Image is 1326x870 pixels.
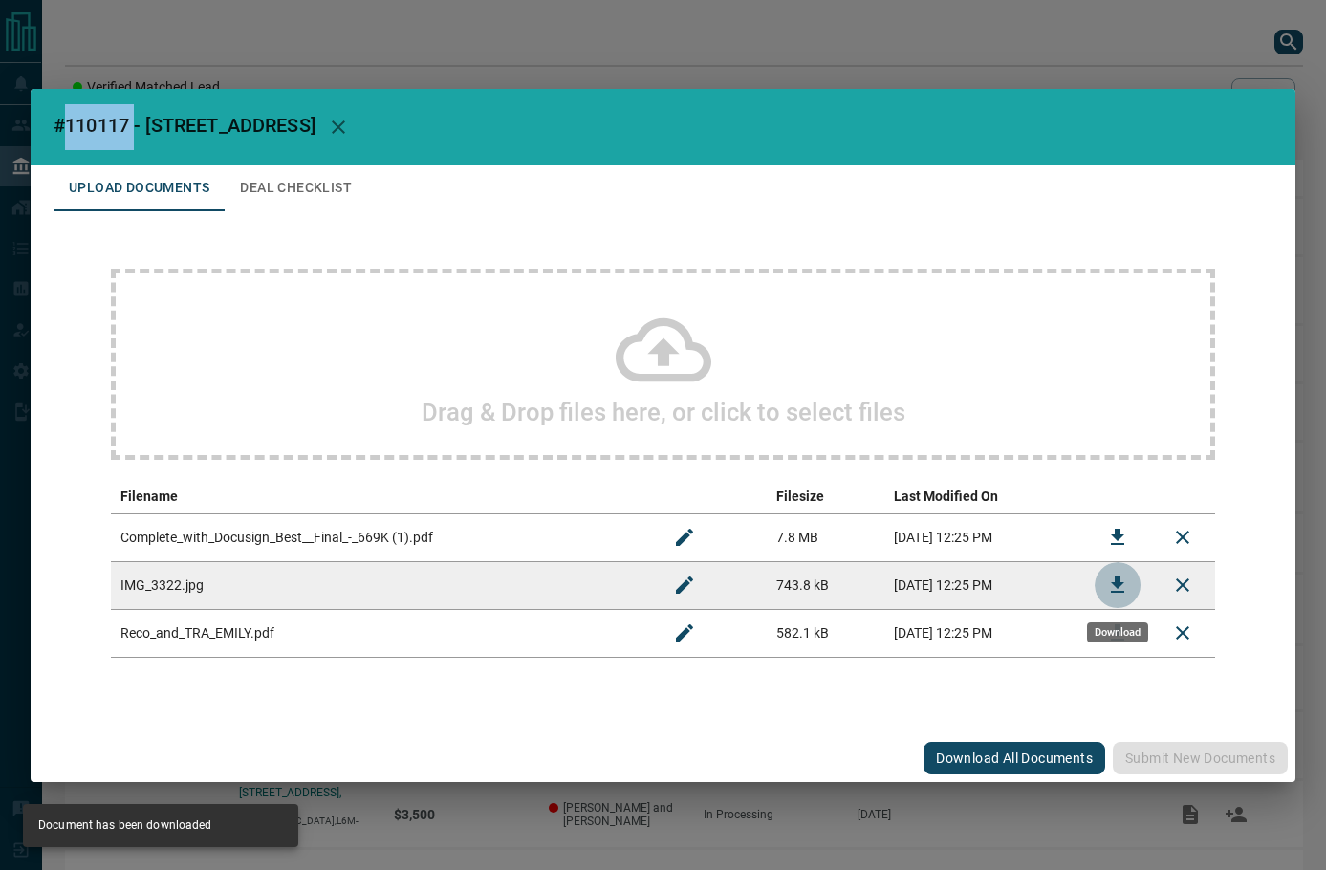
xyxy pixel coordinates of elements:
[38,810,212,841] div: Document has been downloaded
[884,609,1085,657] td: [DATE] 12:25 PM
[111,609,652,657] td: Reco_and_TRA_EMILY.pdf
[662,562,707,608] button: Rename
[767,513,883,561] td: 7.8 MB
[111,479,652,514] th: Filename
[1150,479,1215,514] th: delete file action column
[884,561,1085,609] td: [DATE] 12:25 PM
[54,114,315,137] span: #110117 - [STREET_ADDRESS]
[225,165,367,211] button: Deal Checklist
[1087,622,1148,642] div: Download
[767,561,883,609] td: 743.8 kB
[1160,610,1206,656] button: Remove File
[1085,479,1150,514] th: download action column
[767,479,883,514] th: Filesize
[662,514,707,560] button: Rename
[54,165,225,211] button: Upload Documents
[1160,514,1206,560] button: Remove File
[111,513,652,561] td: Complete_with_Docusign_Best__Final_-_669K (1).pdf
[662,610,707,656] button: Rename
[924,742,1105,774] button: Download All Documents
[884,479,1085,514] th: Last Modified On
[1160,562,1206,608] button: Remove File
[111,561,652,609] td: IMG_3322.jpg
[422,398,905,426] h2: Drag & Drop files here, or click to select files
[111,269,1215,460] div: Drag & Drop files here, or click to select files
[884,513,1085,561] td: [DATE] 12:25 PM
[767,609,883,657] td: 582.1 kB
[652,479,767,514] th: edit column
[1095,562,1141,608] button: Download
[1095,514,1141,560] button: Download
